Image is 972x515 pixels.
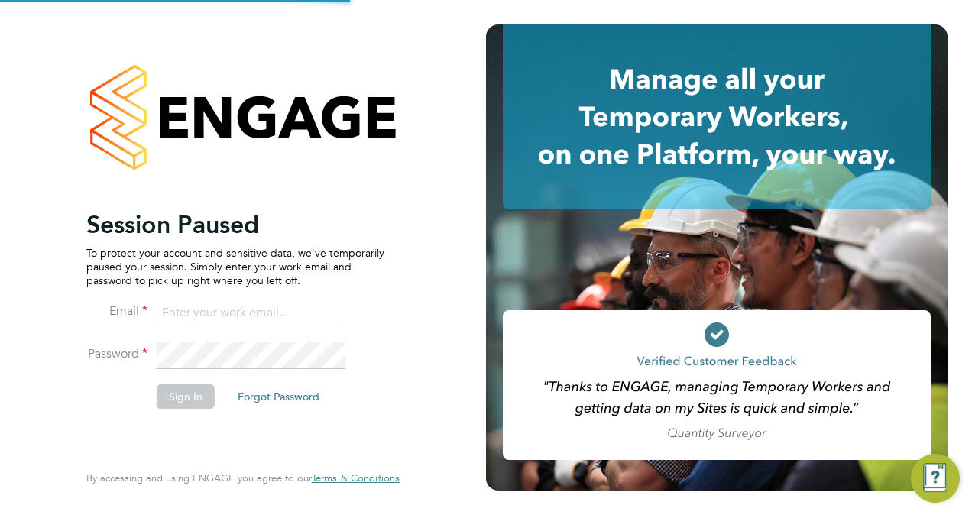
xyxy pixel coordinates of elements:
button: Sign In [157,384,215,409]
h2: Session Paused [86,209,384,240]
button: Forgot Password [225,384,332,409]
label: Password [86,346,147,362]
span: By accessing and using ENGAGE you agree to our [86,471,400,484]
p: To protect your account and sensitive data, we've temporarily paused your session. Simply enter y... [86,246,384,288]
label: Email [86,303,147,319]
a: Terms & Conditions [312,472,400,484]
input: Enter your work email... [157,300,345,327]
button: Engage Resource Center [911,454,960,503]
